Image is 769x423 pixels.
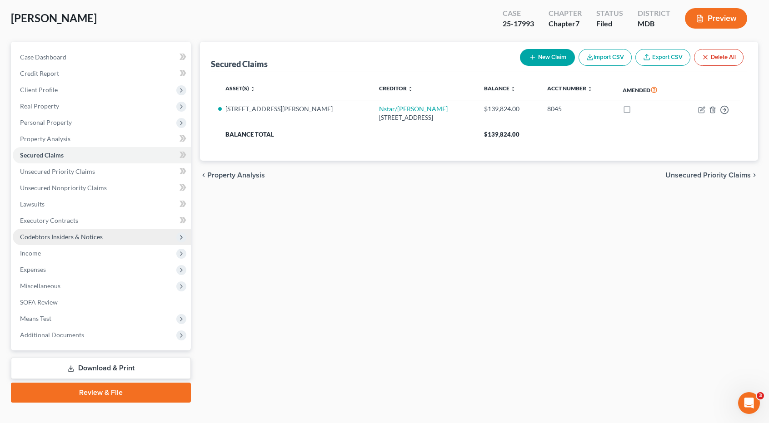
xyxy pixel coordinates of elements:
[20,86,58,93] span: Client Profile
[408,86,413,92] i: unfold_more
[20,216,78,224] span: Executory Contracts
[751,172,758,179] i: chevron_right
[225,85,255,92] a: Asset(s) unfold_more
[549,19,582,29] div: Chapter
[20,315,51,322] span: Means Test
[694,49,744,66] button: Delete All
[225,104,365,113] li: [STREET_ADDRESS][PERSON_NAME]
[13,65,191,82] a: Credit Report
[549,8,582,19] div: Chapter
[665,172,751,179] span: Unsecured Priority Claims
[379,105,448,113] a: Nstar/[PERSON_NAME]
[13,131,191,147] a: Property Analysis
[20,249,41,257] span: Income
[200,172,265,179] button: chevron_left Property Analysis
[635,49,690,66] a: Export CSV
[484,85,516,92] a: Balance unfold_more
[13,212,191,229] a: Executory Contracts
[20,266,46,273] span: Expenses
[20,167,95,175] span: Unsecured Priority Claims
[575,19,579,28] span: 7
[520,49,575,66] button: New Claim
[211,59,268,69] div: Secured Claims
[484,104,533,113] div: $139,824.00
[20,298,58,306] span: SOFA Review
[503,8,534,19] div: Case
[20,118,72,126] span: Personal Property
[484,131,519,138] span: $139,824.00
[20,53,66,61] span: Case Dashboard
[218,126,477,143] th: Balance Total
[20,184,107,192] span: Unsecured Nonpriority Claims
[13,294,191,310] a: SOFA Review
[20,282,60,290] span: Miscellaneous
[757,392,764,399] span: 3
[200,172,207,179] i: chevron_left
[738,392,760,414] iframe: Intercom live chat
[13,147,191,163] a: Secured Claims
[20,102,59,110] span: Real Property
[13,196,191,212] a: Lawsuits
[20,135,70,143] span: Property Analysis
[379,113,469,122] div: [STREET_ADDRESS]
[11,11,97,25] span: [PERSON_NAME]
[20,331,84,339] span: Additional Documents
[13,163,191,180] a: Unsecured Priority Claims
[596,8,623,19] div: Status
[11,383,191,403] a: Review & File
[638,8,670,19] div: District
[579,49,632,66] button: Import CSV
[503,19,534,29] div: 25-17993
[547,104,609,113] div: 8045
[13,180,191,196] a: Unsecured Nonpriority Claims
[615,79,678,100] th: Amended
[665,172,758,179] button: Unsecured Priority Claims chevron_right
[13,49,191,65] a: Case Dashboard
[547,85,593,92] a: Acct Number unfold_more
[510,86,516,92] i: unfold_more
[11,358,191,379] a: Download & Print
[20,69,59,77] span: Credit Report
[587,86,593,92] i: unfold_more
[20,151,64,159] span: Secured Claims
[685,8,747,29] button: Preview
[20,200,45,208] span: Lawsuits
[250,86,255,92] i: unfold_more
[596,19,623,29] div: Filed
[20,233,103,241] span: Codebtors Insiders & Notices
[207,172,265,179] span: Property Analysis
[638,19,670,29] div: MDB
[379,85,413,92] a: Creditor unfold_more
